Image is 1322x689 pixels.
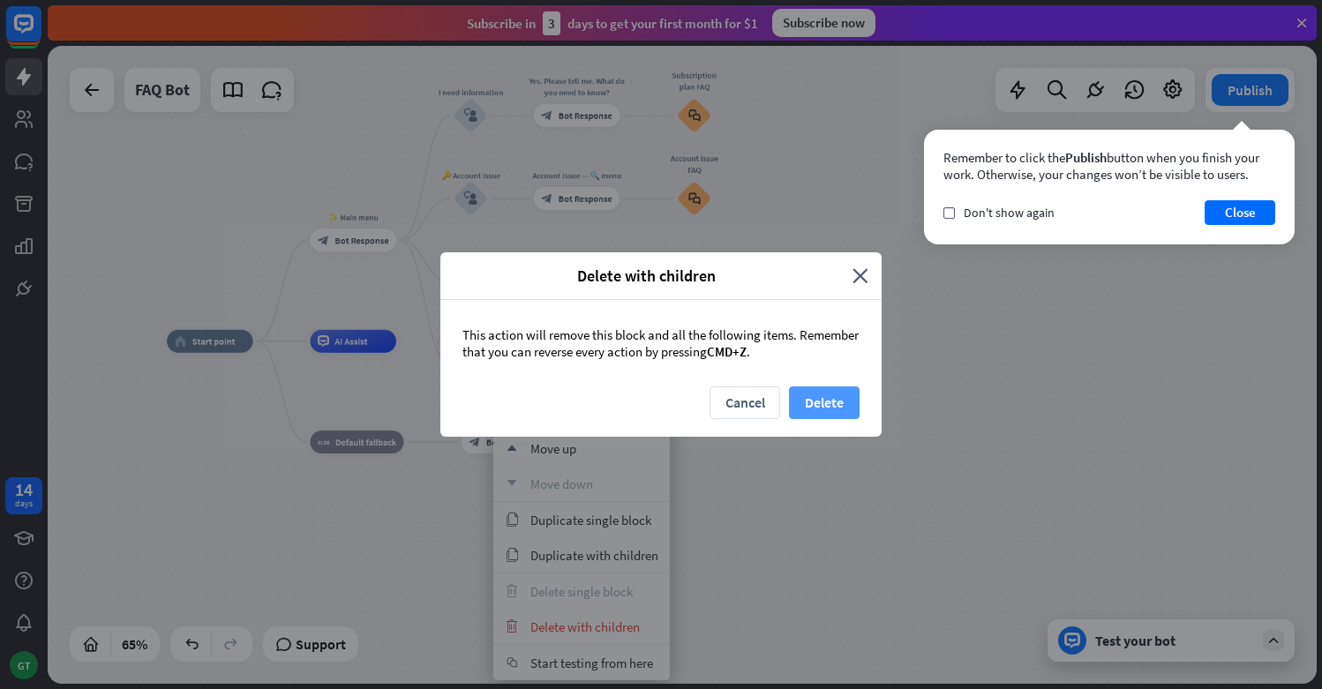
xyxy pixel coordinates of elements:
div: This action will remove this block and all the following items. Remember that you can reverse eve... [440,300,882,386]
button: Delete [789,386,860,419]
button: Open LiveChat chat widget [14,7,67,60]
button: Cancel [710,386,780,419]
button: Close [1205,200,1275,225]
span: Publish [1065,149,1107,166]
span: Don't show again [964,205,1055,221]
span: Delete with children [454,266,839,286]
span: CMD+Z [707,343,747,360]
i: close [853,266,868,286]
div: Remember to click the button when you finish your work. Otherwise, your changes won’t be visible ... [943,149,1275,183]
